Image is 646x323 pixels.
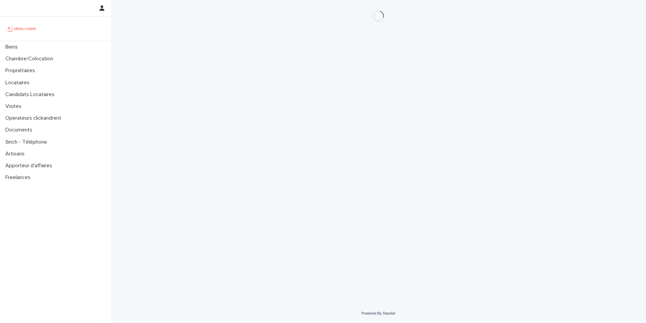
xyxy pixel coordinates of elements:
[3,139,52,145] p: Sinch - Téléphone
[3,127,38,133] p: Documents
[3,56,59,62] p: Chambre/Colocation
[3,80,35,86] p: Locataires
[3,103,27,110] p: Visites
[3,151,30,157] p: Artisans
[5,22,38,35] img: UCB0brd3T0yccxBKYDjQ
[3,91,60,98] p: Candidats Locataires
[3,115,67,121] p: Operateurs clickandrent
[3,67,40,74] p: Propriétaires
[361,311,395,315] a: Powered By Stacker
[3,44,23,50] p: Biens
[3,163,58,169] p: Apporteur d'affaires
[3,174,36,181] p: Freelances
